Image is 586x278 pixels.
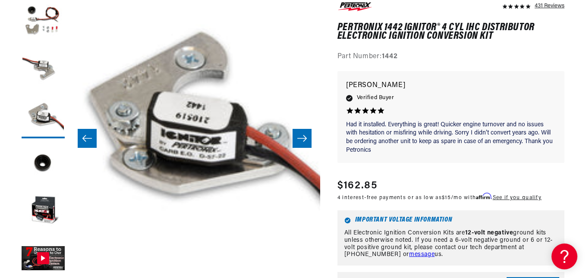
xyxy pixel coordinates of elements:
[337,178,377,194] span: $162.85
[22,48,65,91] button: Load image 2 in gallery view
[535,0,564,11] div: 431 Reviews
[22,0,65,44] button: Load image 1 in gallery view
[357,93,394,103] span: Verified Buyer
[442,195,451,200] span: $15
[78,129,97,148] button: Slide left
[476,193,491,200] span: Affirm
[337,51,564,62] div: Part Number:
[22,190,65,233] button: Load image 5 in gallery view
[22,95,65,138] button: Load image 3 in gallery view
[344,230,558,259] p: All Electronic Ignition Conversion Kits are ground kits unless otherwise noted. If you need a 6-v...
[409,251,435,258] a: message
[346,121,556,154] p: Had it installed. Everything is great! Quicker engine turnover and no issues with hesitation or m...
[22,143,65,186] button: Load image 4 in gallery view
[465,230,514,236] strong: 12-volt negative
[337,23,564,41] h1: PerTronix 1442 Ignitor® 4 cyl IHC Distributor Electronic Ignition Conversion Kit
[293,129,312,148] button: Slide right
[337,194,542,202] p: 4 interest-free payments or as low as /mo with .
[382,53,397,60] strong: 1442
[493,195,542,200] a: See if you qualify - Learn more about Affirm Financing (opens in modal)
[344,217,558,224] h6: Important Voltage Information
[346,80,556,92] p: [PERSON_NAME]
[22,0,320,276] media-gallery: Gallery Viewer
